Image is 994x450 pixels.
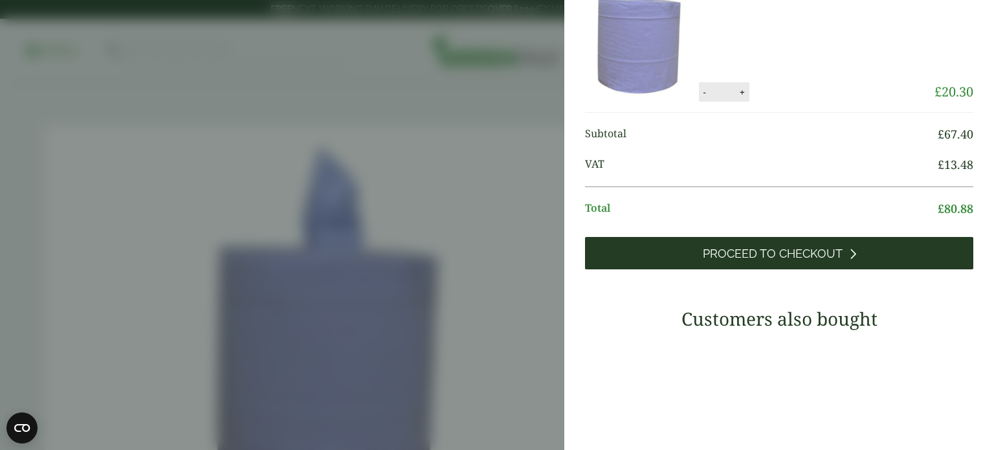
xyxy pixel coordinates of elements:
bdi: 67.40 [938,126,973,142]
h3: Customers also bought [585,308,973,330]
a: Proceed to Checkout [585,237,973,269]
button: - [700,87,710,98]
span: £ [938,201,944,216]
span: Proceed to Checkout [703,247,843,261]
button: + [736,87,749,98]
bdi: 80.88 [938,201,973,216]
bdi: 13.48 [938,157,973,172]
span: Total [585,200,938,218]
span: £ [938,126,944,142]
span: £ [938,157,944,172]
bdi: 20.30 [934,83,973,100]
button: Open CMP widget [6,412,38,444]
span: £ [934,83,942,100]
span: VAT [585,156,938,174]
span: Subtotal [585,126,938,143]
